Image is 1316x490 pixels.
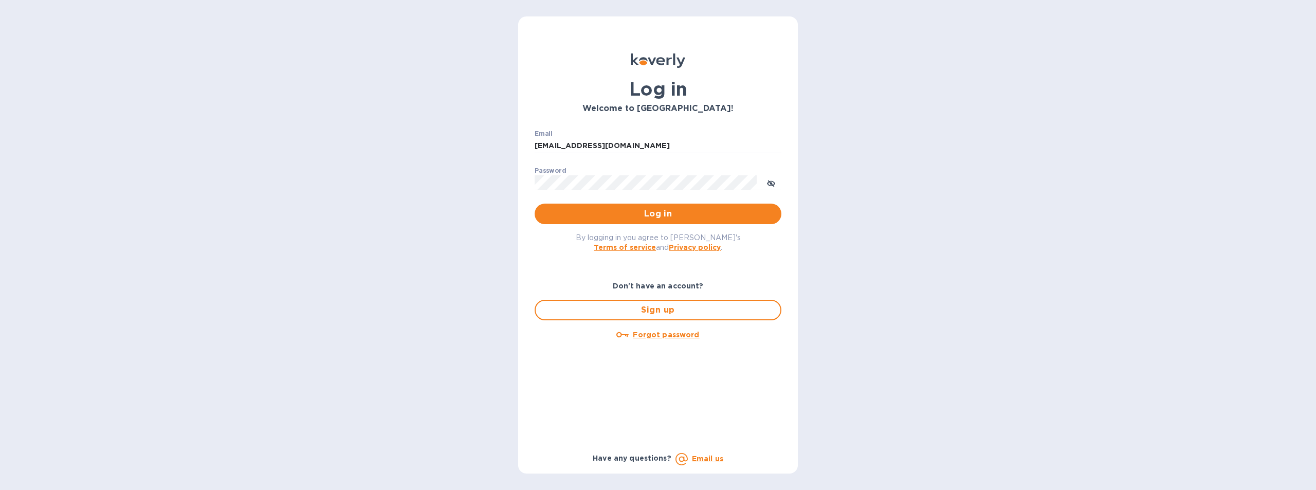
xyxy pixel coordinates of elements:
a: Privacy policy [669,243,721,251]
input: Enter email address [535,138,781,154]
label: Email [535,131,553,137]
img: Koverly [631,53,685,68]
span: Log in [543,208,773,220]
b: Have any questions? [593,454,671,462]
a: Terms of service [594,243,656,251]
a: Email us [692,455,723,463]
button: toggle password visibility [761,172,781,193]
span: Sign up [544,304,772,316]
span: By logging in you agree to [PERSON_NAME]'s and . [576,233,741,251]
button: Sign up [535,300,781,320]
iframe: Chat Widget [1265,441,1316,490]
button: Log in [535,204,781,224]
h3: Welcome to [GEOGRAPHIC_DATA]! [535,104,781,114]
label: Password [535,168,566,174]
b: Don't have an account? [613,282,704,290]
h1: Log in [535,78,781,100]
u: Forgot password [633,331,699,339]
